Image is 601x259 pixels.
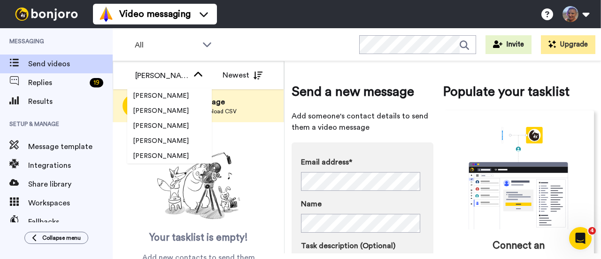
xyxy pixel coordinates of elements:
button: Upgrade [541,35,595,54]
span: Send videos [28,58,113,70]
span: Name [301,198,322,210]
span: Workspaces [28,197,113,209]
button: Invite [485,35,532,54]
span: Share library [28,179,113,190]
span: [PERSON_NAME] [127,106,194,116]
div: 19 [90,78,103,87]
span: Integrations [28,160,113,171]
div: [PERSON_NAME] [135,70,189,81]
span: All [135,39,198,51]
span: Fallbacks [28,216,113,228]
img: vm-color.svg [99,7,114,22]
span: Collapse menu [42,234,81,242]
span: Send a new message [292,82,433,101]
button: Collapse menu [24,232,88,244]
label: Email address* [301,157,424,168]
iframe: Intercom live chat [569,227,592,250]
span: Populate your tasklist [443,82,594,101]
span: [PERSON_NAME] [127,121,194,131]
span: [PERSON_NAME] [127,151,194,161]
span: [PERSON_NAME] [127,136,194,146]
span: Replies [28,77,86,88]
span: 4 [588,227,596,235]
div: animation [448,127,589,229]
span: Your tasklist is empty! [149,231,248,245]
span: Add someone's contact details to send them a video message [292,110,433,133]
span: Video messaging [119,8,191,21]
label: Task description (Optional) [301,240,424,251]
span: [PERSON_NAME] [127,91,194,101]
span: Message template [28,141,113,152]
button: Newest [216,66,270,85]
img: ready-set-action.png [152,149,246,224]
img: bj-logo-header-white.svg [11,8,82,21]
span: Results [28,96,113,107]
